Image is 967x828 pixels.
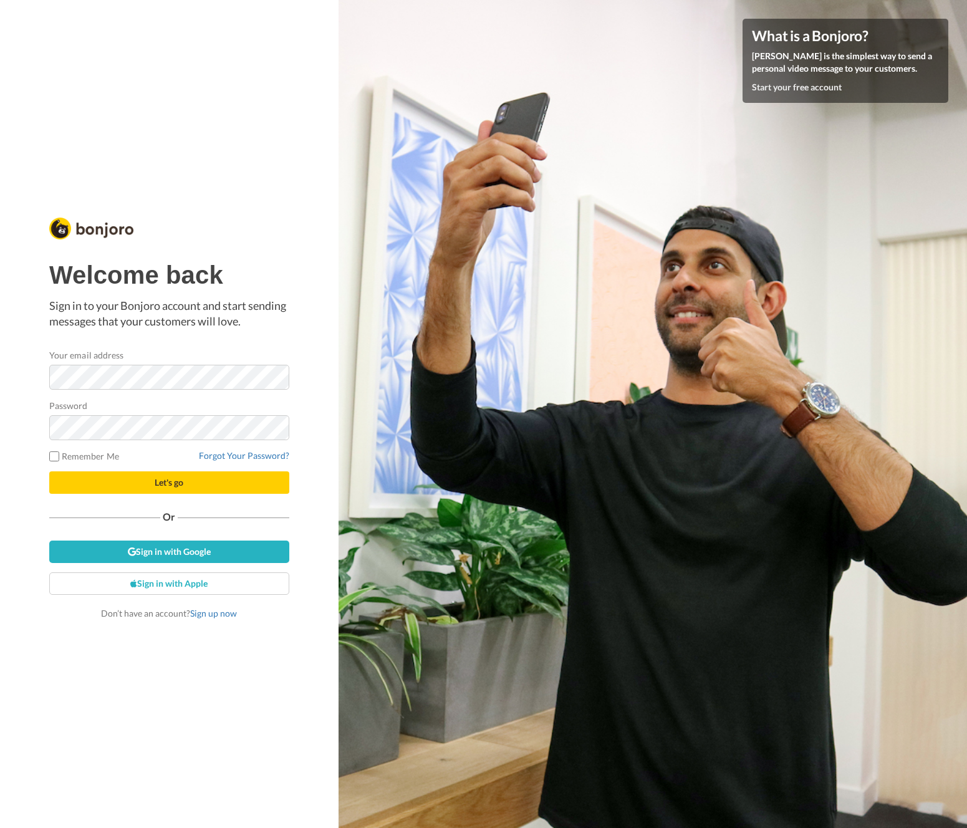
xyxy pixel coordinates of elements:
[49,572,289,595] a: Sign in with Apple
[49,349,123,362] label: Your email address
[49,298,289,330] p: Sign in to your Bonjoro account and start sending messages that your customers will love.
[160,513,178,521] span: Or
[49,471,289,494] button: Let's go
[49,451,59,461] input: Remember Me
[752,50,939,75] p: [PERSON_NAME] is the simplest way to send a personal video message to your customers.
[199,450,289,461] a: Forgot Your Password?
[101,608,237,619] span: Don’t have an account?
[49,450,119,463] label: Remember Me
[49,261,289,289] h1: Welcome back
[752,82,842,92] a: Start your free account
[155,477,183,488] span: Let's go
[752,28,939,44] h4: What is a Bonjoro?
[49,399,88,412] label: Password
[49,541,289,563] a: Sign in with Google
[190,608,237,619] a: Sign up now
